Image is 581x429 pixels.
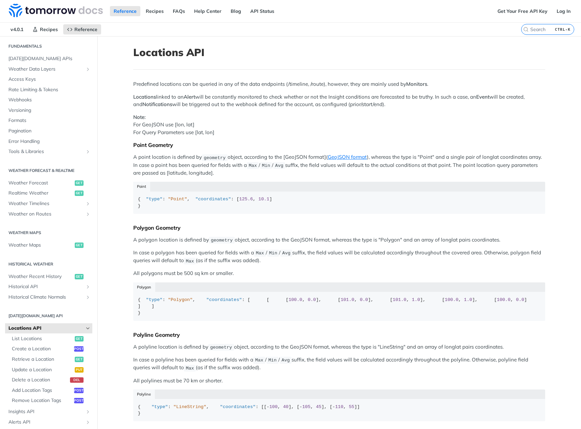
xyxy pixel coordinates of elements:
[75,357,84,362] span: get
[8,138,91,145] span: Error Handling
[8,365,92,375] a: Update a Locationput
[5,136,92,147] a: Error Handling
[74,398,84,403] span: post
[85,326,91,331] button: Hide subpages for Locations API
[249,163,257,168] span: Max
[146,197,163,202] span: "type"
[63,24,101,34] a: Reference
[85,284,91,289] button: Show subpages for Historical API
[5,147,92,157] a: Tools & LibrariesShow subpages for Tools & Libraries
[133,249,545,265] p: In case a polygon has been queried for fields with a / / suffix, the field values will be calcula...
[476,94,489,100] strong: Event
[393,297,406,302] span: 101.0
[146,297,163,302] span: "type"
[8,107,91,114] span: Versioning
[523,27,529,32] svg: Search
[5,105,92,116] a: Versioning
[8,190,73,197] span: Realtime Weather
[282,358,290,363] span: Avg
[110,6,140,16] a: Reference
[142,6,167,16] a: Recipes
[12,346,72,352] span: Create a Location
[12,335,73,342] span: List Locations
[5,407,92,417] a: Insights APIShow subpages for Insights API
[269,404,277,409] span: 100
[256,251,264,256] span: Max
[85,201,91,206] button: Show subpages for Weather Timelines
[406,81,427,87] strong: Monitors
[5,199,92,209] a: Weather TimelinesShow subpages for Weather Timelines
[445,297,459,302] span: 100.0
[74,388,84,393] span: post
[5,116,92,126] a: Formats
[5,292,92,302] a: Historical Climate NormalsShow subpages for Historical Climate Normals
[497,297,511,302] span: 100.0
[8,117,91,124] span: Formats
[5,85,92,95] a: Rate Limiting & Tokens
[133,113,545,136] p: For GeoJSON use [lon, lat] For Query Parameters use [lat, lon]
[138,196,541,209] div: { : , : [ , ] }
[12,377,68,383] span: Delete a Location
[133,236,545,244] p: A polygon location is defined by object, according to the GeoJSON format, whereas the type is "Po...
[74,346,84,352] span: post
[204,155,226,160] span: geometry
[133,356,545,372] p: In case a polyline has been queried for fields with a / / suffix, the field values will be calcul...
[133,343,545,351] p: A polyline location is defined by object, according to the GeoJSON format, whereas the type is "L...
[300,404,302,409] span: -
[8,344,92,354] a: Create a Locationpost
[40,26,58,32] span: Recipes
[12,356,73,363] span: Retrieve a Location
[210,345,232,350] span: geometry
[133,331,545,338] div: Polyline Geometry
[8,375,92,385] a: Delete a Locationdel
[8,242,73,249] span: Weather Maps
[8,76,91,83] span: Access Keys
[8,86,91,93] span: Rate Limiting & Tokens
[268,358,276,363] span: Min
[142,101,172,107] strong: Notifications
[255,358,263,363] span: Max
[168,197,187,202] span: "Point"
[133,46,545,58] h1: Locations API
[75,243,84,248] span: get
[5,230,92,236] h2: Weather Maps
[133,270,545,277] p: All polygons must be 500 sq km or smaller.
[168,297,193,302] span: "Polygon"
[152,404,168,409] span: "type"
[8,325,84,332] span: Locations API
[5,64,92,74] a: Weather Data LayersShow subpages for Weather Data Layers
[494,6,551,16] a: Get Your Free API Key
[5,209,92,219] a: Weather on RoutesShow subpages for Weather on Routes
[239,197,253,202] span: 125.6
[553,26,572,33] kbd: CTRL-K
[75,336,84,342] span: get
[5,417,92,427] a: Alerts APIShow subpages for Alerts API
[206,297,242,302] span: "coordinates"
[195,197,231,202] span: "coordinates"
[5,313,92,319] h2: [DATE][DOMAIN_NAME] API
[133,377,545,385] p: All polylines must be 70 km or shorter.
[5,240,92,250] a: Weather Mapsget
[133,224,545,231] div: Polygon Geometry
[75,367,84,373] span: put
[516,297,524,302] span: 0.0
[316,404,321,409] span: 45
[138,404,541,417] div: { : , : [[ , ], [ , ], [ , ]] }
[283,404,288,409] span: 40
[5,126,92,136] a: Pagination
[12,387,72,394] span: Add Location Tags
[133,94,156,100] strong: Locations
[9,4,103,17] img: Tomorrow.io Weather API Docs
[227,6,245,16] a: Blog
[133,93,545,108] p: linked to an will be constantly monitored to check whether or not the Insight conditions are fore...
[8,273,73,280] span: Weather Recent History
[85,211,91,217] button: Show subpages for Weather on Routes
[8,200,84,207] span: Weather Timelines
[8,211,84,218] span: Weather on Routes
[75,180,84,186] span: get
[269,251,277,256] span: Min
[8,334,92,344] a: List Locationsget
[12,367,73,373] span: Update a Location
[220,404,256,409] span: "coordinates"
[75,274,84,279] span: get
